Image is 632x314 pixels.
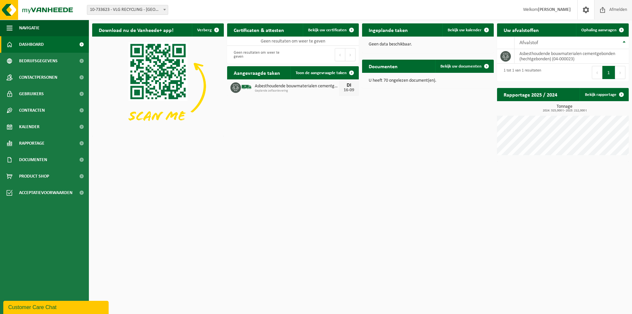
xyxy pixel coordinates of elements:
span: Geplande zelfaanlevering [255,89,339,93]
div: 16-09 [342,88,355,93]
span: Documenten [19,152,47,168]
h2: Documenten [362,60,404,72]
p: Geen data beschikbaar. [369,42,487,47]
span: Navigatie [19,20,39,36]
h2: Rapportage 2025 / 2024 [497,88,564,101]
iframe: chat widget [3,300,110,314]
a: Bekijk uw documenten [435,60,493,73]
img: BL-SO-LV [241,81,252,93]
h2: Ingeplande taken [362,23,414,36]
span: Acceptatievoorwaarden [19,185,72,201]
span: Bekijk uw documenten [440,64,482,69]
div: DI [342,83,355,88]
span: Ophaling aanvragen [581,28,617,32]
span: Dashboard [19,36,44,53]
a: Bekijk uw kalender [442,23,493,37]
button: 1 [602,66,615,79]
span: Kalender [19,119,39,135]
span: Afvalstof [519,40,538,45]
h2: Download nu de Vanheede+ app! [92,23,180,36]
h2: Aangevraagde taken [227,66,287,79]
button: Previous [592,66,602,79]
span: Contactpersonen [19,69,57,86]
span: Product Shop [19,168,49,185]
a: Toon de aangevraagde taken [290,66,358,79]
div: Geen resultaten om weer te geven [230,47,290,62]
span: Bekijk uw certificaten [308,28,347,32]
span: 10-733623 - VLG RECYCLING - HALLE [87,5,168,15]
a: Ophaling aanvragen [576,23,628,37]
span: Bedrijfsgegevens [19,53,58,69]
span: Toon de aangevraagde taken [296,71,347,75]
span: Asbesthoudende bouwmaterialen cementgebonden (hechtgebonden) [255,84,339,89]
h2: Certificaten & attesten [227,23,291,36]
button: Next [615,66,625,79]
span: 10-733623 - VLG RECYCLING - HALLE [87,5,168,14]
span: 2024: 325,000 t - 2025: 212,000 t [500,109,629,112]
h3: Tonnage [500,104,629,112]
span: Gebruikers [19,86,44,102]
td: Geen resultaten om weer te geven [227,37,359,46]
button: Verberg [192,23,223,37]
td: asbesthoudende bouwmaterialen cementgebonden (hechtgebonden) (04-000023) [514,49,629,64]
img: Download de VHEPlus App [92,37,224,135]
button: Next [345,48,355,61]
span: Contracten [19,102,45,119]
a: Bekijk uw certificaten [303,23,358,37]
span: Bekijk uw kalender [448,28,482,32]
a: Bekijk rapportage [580,88,628,101]
p: U heeft 70 ongelezen document(en). [369,78,487,83]
button: Previous [335,48,345,61]
strong: [PERSON_NAME] [538,7,571,12]
div: 1 tot 1 van 1 resultaten [500,65,541,80]
h2: Uw afvalstoffen [497,23,545,36]
span: Verberg [197,28,212,32]
span: Rapportage [19,135,44,152]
